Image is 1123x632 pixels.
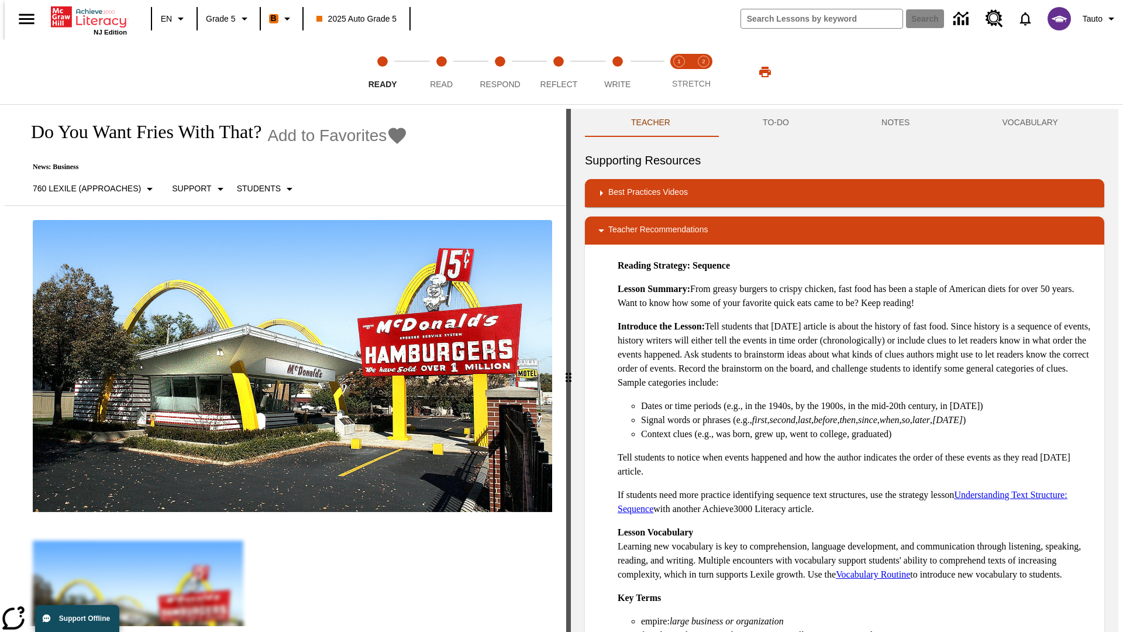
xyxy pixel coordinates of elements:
[618,260,690,270] strong: Reading Strategy:
[480,80,520,89] span: Respond
[1048,7,1071,30] img: avatar image
[618,593,661,603] strong: Key Terms
[608,224,708,238] p: Teacher Recommendations
[618,321,705,331] strong: Introduce the Lesson:
[430,80,453,89] span: Read
[585,109,1104,137] div: Instructional Panel Tabs
[9,2,44,36] button: Open side menu
[94,29,127,36] span: NJ Edition
[946,3,979,35] a: Data Center
[584,40,652,104] button: Write step 5 of 5
[693,260,730,270] strong: Sequence
[1078,8,1123,29] button: Profile/Settings
[566,109,571,632] div: Press Enter or Spacebar and then press right and left arrow keys to move the slider
[662,40,696,104] button: Stretch Read step 1 of 2
[585,151,1104,170] h6: Supporting Resources
[798,415,811,425] em: last
[672,79,711,88] span: STRETCH
[839,415,856,425] em: then
[540,80,578,89] span: Reflect
[641,399,1095,413] li: Dates or time periods (e.g., in the 1940s, by the 1900s, in the mid-20th century, in [DATE])
[51,4,127,36] div: Home
[956,109,1104,137] button: VOCABULARY
[814,415,837,425] em: before
[232,178,301,200] button: Select Student
[264,8,299,29] button: Boost Class color is orange. Change class color
[33,183,141,195] p: 760 Lexile (Approaches)
[746,61,784,83] button: Print
[752,415,767,425] em: first
[641,413,1095,427] li: Signal words or phrases (e.g., , , , , , , , , , )
[741,9,902,28] input: search field
[641,614,1095,628] li: empire:
[932,415,963,425] em: [DATE]
[172,183,211,195] p: Support
[618,527,693,537] strong: Lesson Vocabulary
[349,40,416,104] button: Ready step 1 of 5
[979,3,1010,35] a: Resource Center, Will open in new tab
[5,109,566,626] div: reading
[28,178,161,200] button: Select Lexile, 760 Lexile (Approaches)
[618,525,1095,582] p: Learning new vocabulary is key to comprehension, language development, and communication through ...
[1041,4,1078,34] button: Select a new avatar
[161,13,172,25] span: EN
[407,40,475,104] button: Read step 2 of 5
[880,415,900,425] em: when
[271,11,277,26] span: B
[59,614,110,623] span: Support Offline
[237,183,281,195] p: Students
[525,40,592,104] button: Reflect step 4 of 5
[571,109,1118,632] div: activity
[19,121,261,143] h1: Do You Want Fries With That?
[912,415,930,425] em: later
[618,282,1095,310] p: From greasy burgers to crispy chicken, fast food has been a staple of American diets for over 50 ...
[687,40,721,104] button: Stretch Respond step 2 of 2
[608,186,688,200] p: Best Practices Videos
[201,8,256,29] button: Grade: Grade 5, Select a grade
[770,415,795,425] em: second
[167,178,232,200] button: Scaffolds, Support
[267,125,408,146] button: Add to Favorites - Do You Want Fries With That?
[206,13,236,25] span: Grade 5
[641,427,1095,441] li: Context clues (e.g., was born, grew up, went to college, graduated)
[466,40,534,104] button: Respond step 3 of 5
[316,13,397,25] span: 2025 Auto Grade 5
[670,616,784,626] em: large business or organization
[858,415,877,425] em: since
[618,320,1095,390] p: Tell students that [DATE] article is about the history of fast food. Since history is a sequence ...
[702,59,705,64] text: 2
[677,59,680,64] text: 1
[618,488,1095,516] p: If students need more practice identifying sequence text structures, use the strategy lesson with...
[585,179,1104,207] div: Best Practices Videos
[368,80,397,89] span: Ready
[267,126,387,145] span: Add to Favorites
[836,569,910,579] a: Vocabulary Routine
[618,284,690,294] strong: Lesson Summary:
[835,109,956,137] button: NOTES
[585,109,716,137] button: Teacher
[156,8,193,29] button: Language: EN, Select a language
[1010,4,1041,34] a: Notifications
[33,220,552,513] img: One of the first McDonald's stores, with the iconic red sign and golden arches.
[19,163,408,171] p: News: Business
[1083,13,1103,25] span: Tauto
[604,80,631,89] span: Write
[716,109,835,137] button: TO-DO
[618,451,1095,479] p: Tell students to notice when events happened and how the author indicates the order of these even...
[35,605,119,632] button: Support Offline
[618,490,1067,514] a: Understanding Text Structure: Sequence
[902,415,910,425] em: so
[585,217,1104,245] div: Teacher Recommendations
